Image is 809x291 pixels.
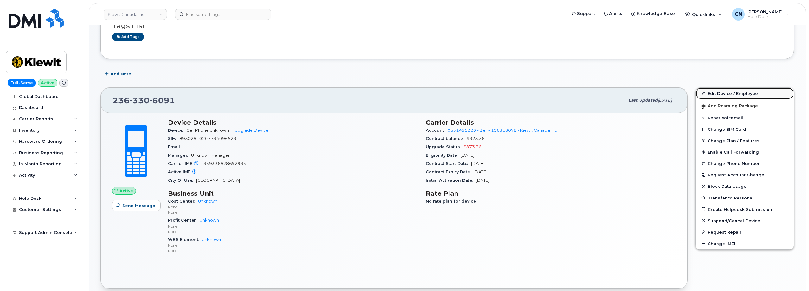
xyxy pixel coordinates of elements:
[168,144,183,149] span: Email
[426,153,461,158] span: Eligibility Date
[471,161,485,166] span: [DATE]
[168,161,203,166] span: Carrier IMEI
[191,153,230,158] span: Unknown Manager
[196,178,240,183] span: [GEOGRAPHIC_DATA]
[696,180,794,192] button: Block Data Usage
[168,210,418,215] p: None
[658,98,672,103] span: [DATE]
[696,112,794,123] button: Reset Voicemail
[179,136,236,141] span: 89302610207734096529
[112,33,144,41] a: Add tags
[747,9,783,14] span: [PERSON_NAME]
[696,158,794,169] button: Change Phone Number
[203,161,246,166] span: 359336678692935
[747,14,783,19] span: Help Desk
[637,10,675,17] span: Knowledge Base
[696,88,794,99] a: Edit Device / Employee
[150,96,175,105] span: 6091
[168,248,418,253] p: None
[599,7,627,20] a: Alerts
[104,9,167,20] a: Kiewit Canada Inc
[426,190,676,197] h3: Rate Plan
[627,7,679,20] a: Knowledge Base
[168,224,418,229] p: None
[467,136,485,141] span: $923.36
[168,243,418,248] p: None
[168,229,418,234] p: None
[696,215,794,226] button: Suspend/Cancel Device
[130,96,150,105] span: 330
[692,12,715,17] span: Quicklinks
[696,226,794,238] button: Request Repair
[461,153,474,158] span: [DATE]
[577,10,595,17] span: Support
[426,128,448,133] span: Account
[696,99,794,112] button: Add Roaming Package
[168,199,198,204] span: Cost Center
[168,204,418,210] p: None
[448,128,557,133] a: 0531495220 - Bell - 106318078 - Kiewit Canada Inc
[168,237,202,242] span: WBS Element
[567,7,599,20] a: Support
[168,190,418,197] h3: Business Unit
[426,144,463,149] span: Upgrade Status
[696,238,794,249] button: Change IMEI
[200,218,219,223] a: Unknown
[168,178,196,183] span: City Of Use
[708,218,760,223] span: Suspend/Cancel Device
[696,204,794,215] a: Create Helpdesk Submission
[112,200,161,211] button: Send Message
[168,153,191,158] span: Manager
[119,188,133,194] span: Active
[168,128,186,133] span: Device
[696,192,794,204] button: Transfer to Personal
[198,199,217,204] a: Unknown
[122,203,155,209] span: Send Message
[100,68,137,80] button: Add Note
[609,10,622,17] span: Alerts
[112,96,175,105] span: 236
[232,128,269,133] a: + Upgrade Device
[186,128,229,133] span: Cell Phone Unknown
[426,161,471,166] span: Contract Start Date
[202,237,221,242] a: Unknown
[201,169,206,174] span: —
[463,144,481,149] span: $873.36
[175,9,271,20] input: Find something...
[701,104,758,110] span: Add Roaming Package
[476,178,489,183] span: [DATE]
[696,146,794,158] button: Enable Call Forwarding
[708,150,759,155] span: Enable Call Forwarding
[168,136,179,141] span: SIM
[628,98,658,103] span: Last updated
[696,123,794,135] button: Change SIM Card
[781,263,804,286] iframe: Messenger Launcher
[168,169,201,174] span: Active IMEI
[168,119,418,126] h3: Device Details
[426,136,467,141] span: Contract balance
[183,144,188,149] span: —
[474,169,487,174] span: [DATE]
[696,135,794,146] button: Change Plan / Features
[426,119,676,126] h3: Carrier Details
[426,178,476,183] span: Initial Activation Date
[680,8,726,21] div: Quicklinks
[735,10,742,18] span: CN
[728,8,794,21] div: Connor Nguyen
[696,169,794,180] button: Request Account Change
[168,218,200,223] span: Profit Center
[426,199,480,204] span: No rate plan for device
[111,71,131,77] span: Add Note
[112,22,782,30] h3: Tags List
[708,138,760,143] span: Change Plan / Features
[426,169,474,174] span: Contract Expiry Date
